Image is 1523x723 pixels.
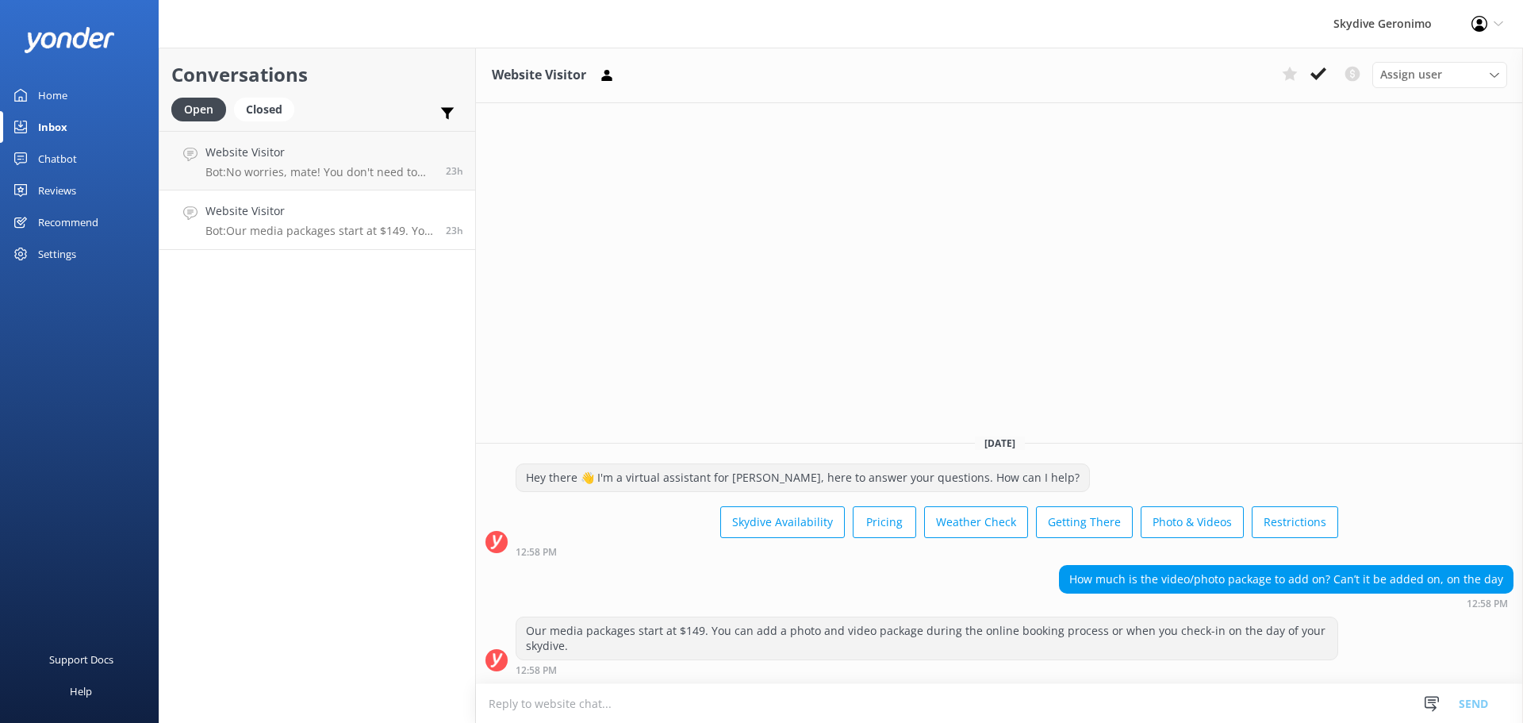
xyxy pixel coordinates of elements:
div: Help [70,675,92,707]
div: Chatbot [38,143,77,175]
span: [DATE] [975,436,1025,450]
a: Open [171,100,234,117]
a: Closed [234,100,302,117]
a: Website VisitorBot:No worries, mate! You don't need to bring your passport or any ID for your sky... [159,131,475,190]
div: Oct 13 2025 12:58pm (UTC +08:00) Australia/Perth [516,546,1338,557]
div: Home [38,79,67,111]
span: Oct 13 2025 01:14pm (UTC +08:00) Australia/Perth [446,164,463,178]
h2: Conversations [171,60,463,90]
div: Reviews [38,175,76,206]
img: yonder-white-logo.png [24,27,115,53]
button: Restrictions [1252,506,1338,538]
strong: 12:58 PM [516,548,557,557]
div: Support Docs [49,644,113,675]
button: Weather Check [924,506,1028,538]
p: Bot: Our media packages start at $149. You can add a photo and video package during the online bo... [205,224,434,238]
div: Oct 13 2025 12:58pm (UTC +08:00) Australia/Perth [1059,598,1513,609]
button: Pricing [853,506,916,538]
strong: 12:58 PM [516,666,557,675]
h4: Website Visitor [205,202,434,220]
button: Skydive Availability [720,506,845,538]
span: Assign user [1380,66,1442,83]
div: Our media packages start at $149. You can add a photo and video package during the online booking... [516,617,1337,660]
div: Oct 13 2025 12:58pm (UTC +08:00) Australia/Perth [516,664,1338,675]
span: Oct 13 2025 12:58pm (UTC +08:00) Australia/Perth [446,224,463,237]
div: Closed [234,98,294,121]
button: Getting There [1036,506,1133,538]
div: Assign User [1372,62,1507,87]
p: Bot: No worries, mate! You don't need to bring your passport or any ID for your skydive with us. ... [205,165,434,179]
button: Photo & Videos [1141,506,1244,538]
div: Inbox [38,111,67,143]
div: Hey there 👋 I'm a virtual assistant for [PERSON_NAME], here to answer your questions. How can I h... [516,464,1089,491]
strong: 12:58 PM [1467,599,1508,609]
h3: Website Visitor [492,65,586,86]
div: Recommend [38,206,98,238]
h4: Website Visitor [205,144,434,161]
div: How much is the video/photo package to add on? Can’t it be added on, on the day [1060,566,1513,593]
div: Settings [38,238,76,270]
div: Open [171,98,226,121]
a: Website VisitorBot:Our media packages start at $149. You can add a photo and video package during... [159,190,475,250]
